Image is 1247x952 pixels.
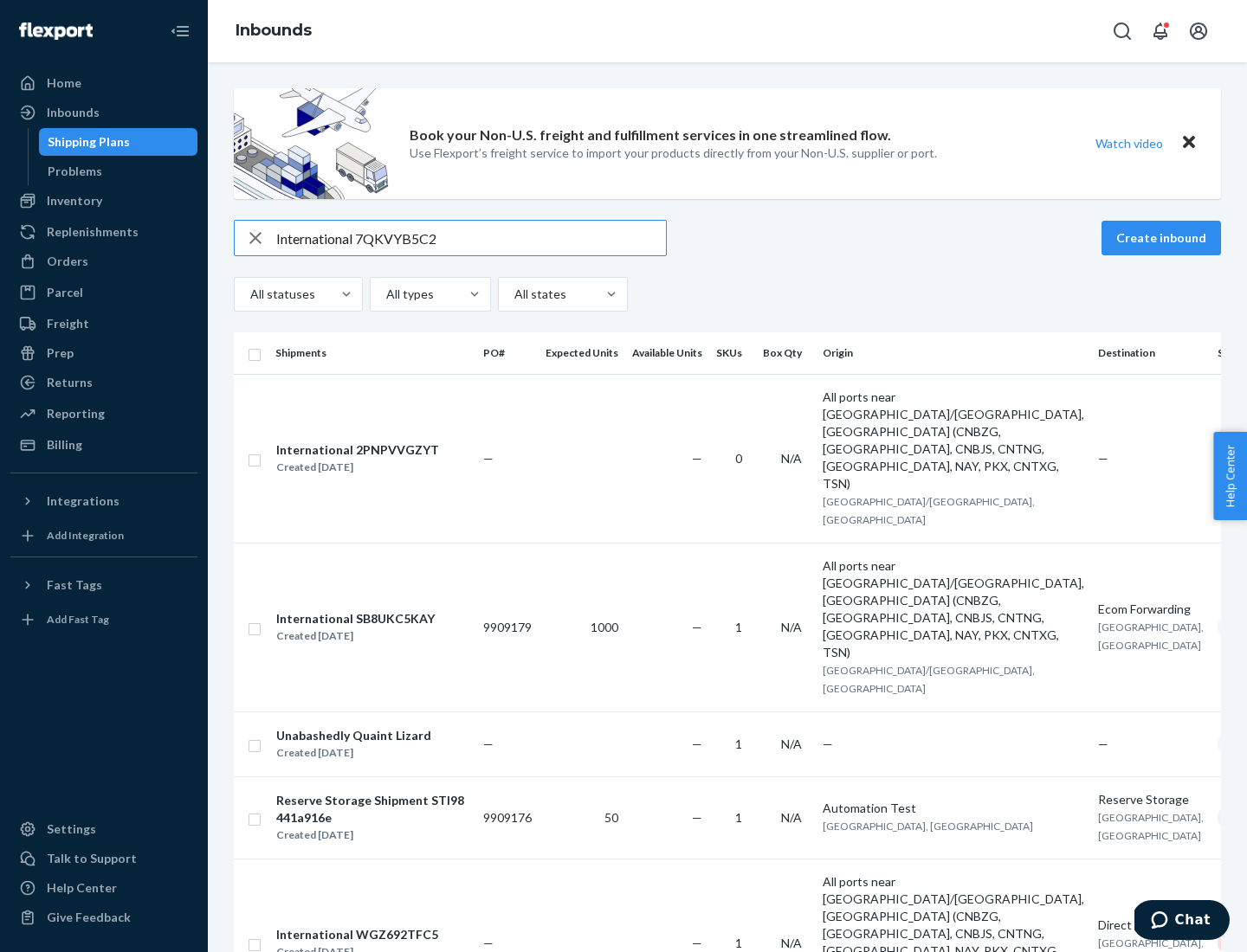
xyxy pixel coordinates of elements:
[10,522,197,550] a: Add Integration
[10,310,197,338] a: Freight
[816,332,1091,374] th: Origin
[692,737,702,751] span: —
[1102,221,1221,255] button: Create inbound
[781,810,802,825] span: N/A
[735,737,742,751] span: 1
[276,221,666,255] input: Search inbounds by name, destination, msku...
[48,133,130,151] div: Shipping Plans
[1098,811,1204,842] span: [GEOGRAPHIC_DATA], [GEOGRAPHIC_DATA]
[249,286,250,303] input: All statuses
[47,74,81,92] div: Home
[539,332,625,374] th: Expected Units
[384,286,386,303] input: All types
[781,936,802,950] span: N/A
[47,576,102,594] div: Fast Tags
[735,620,742,634] span: 1
[1098,601,1204,618] div: Ecom Forwarding
[709,332,756,374] th: SKUs
[483,451,494,466] span: —
[692,620,702,634] span: —
[1143,14,1178,48] button: Open notifications
[236,21,312,40] a: Inbounds
[47,344,74,362] div: Prep
[476,332,539,374] th: PO#
[276,744,431,762] div: Created [DATE]
[483,936,494,950] span: —
[48,163,102,180] div: Problems
[1098,737,1108,751] span: —
[735,936,742,950] span: 1
[276,926,438,943] div: International WGZ692TFC5
[276,441,439,459] div: International 2PNPVVGZYT
[1178,131,1200,156] button: Close
[47,223,139,241] div: Replenishments
[47,879,117,897] div: Help Center
[823,557,1084,661] div: All ports near [GEOGRAPHIC_DATA]/[GEOGRAPHIC_DATA], [GEOGRAPHIC_DATA] (CNBZG, [GEOGRAPHIC_DATA], ...
[47,253,88,270] div: Orders
[276,792,468,827] div: Reserve Storage Shipment STI98441a916e
[591,620,618,634] span: 1000
[39,158,198,185] a: Problems
[1098,791,1204,808] div: Reserve Storage
[1181,14,1216,48] button: Open account menu
[823,495,1035,526] span: [GEOGRAPHIC_DATA]/[GEOGRAPHIC_DATA], [GEOGRAPHIC_DATA]
[276,827,468,844] div: Created [DATE]
[692,451,702,466] span: —
[476,543,539,711] td: 9909179
[735,810,742,825] span: 1
[1098,451,1108,466] span: —
[1134,900,1230,943] iframe: Opens a widget where you can chat to one of our agents
[692,936,702,950] span: —
[10,815,197,843] a: Settings
[47,492,120,510] div: Integrations
[47,436,82,453] div: Billing
[1098,621,1204,652] span: [GEOGRAPHIC_DATA], [GEOGRAPHIC_DATA]
[10,400,197,428] a: Reporting
[163,14,197,48] button: Close Navigation
[10,279,197,306] a: Parcel
[47,612,109,627] div: Add Fast Tag
[19,23,93,40] img: Flexport logo
[823,664,1035,695] span: [GEOGRAPHIC_DATA]/[GEOGRAPHIC_DATA], [GEOGRAPHIC_DATA]
[756,332,816,374] th: Box Qty
[10,248,197,275] a: Orders
[10,431,197,459] a: Billing
[692,810,702,825] span: —
[10,369,197,396] a: Returns
[268,332,476,374] th: Shipments
[781,451,802,466] span: N/A
[1213,432,1247,520] button: Help Center
[10,606,197,634] a: Add Fast Tag
[735,451,742,466] span: 0
[10,845,197,872] button: Talk to Support
[47,104,100,121] div: Inbounds
[47,192,102,209] div: Inventory
[10,487,197,515] button: Integrations
[625,332,709,374] th: Available Units
[276,459,439,476] div: Created [DATE]
[823,737,833,751] span: —
[10,339,197,367] a: Prep
[47,850,137,867] div: Talk to Support
[10,69,197,97] a: Home
[10,99,197,126] a: Inbounds
[1098,917,1204,934] div: Direct
[513,286,514,303] input: All states
[10,187,197,215] a: Inventory
[47,820,96,838] div: Settings
[47,374,93,391] div: Returns
[276,610,435,627] div: International SB8UKC5KAY
[276,627,435,645] div: Created [DATE]
[410,125,891,145] p: Book your Non-U.S. freight and fulfillment services in one streamlined flow.
[47,315,89,332] div: Freight
[823,389,1084,492] div: All ports near [GEOGRAPHIC_DATA]/[GEOGRAPHIC_DATA], [GEOGRAPHIC_DATA] (CNBZG, [GEOGRAPHIC_DATA], ...
[276,727,431,744] div: Unabashedly Quaint Lizard
[781,737,802,751] span: N/A
[781,620,802,634] span: N/A
[823,820,1033,833] span: [GEOGRAPHIC_DATA], [GEOGRAPHIC_DATA]
[47,284,83,301] div: Parcel
[410,145,937,162] p: Use Flexport’s freight service to import your products directly from your Non-U.S. supplier or port.
[483,737,494,751] span: —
